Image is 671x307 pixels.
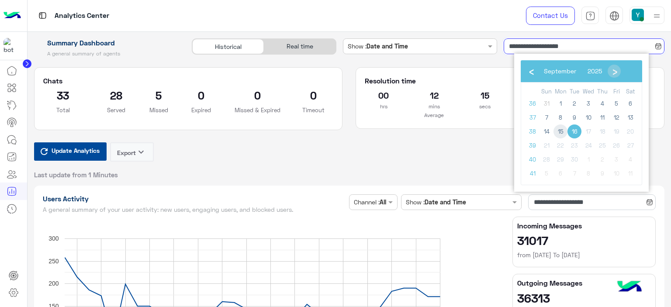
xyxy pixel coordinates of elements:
[149,88,168,102] h2: 5
[55,10,109,22] p: Analytics Center
[43,106,83,114] p: Total
[540,110,553,124] span: 7
[517,221,651,230] h5: Incoming Messages
[651,10,662,21] img: profile
[43,206,346,213] h5: A general summary of your user activity: new users, engaging users, and blocked users.
[553,110,567,124] span: 8
[526,97,540,110] span: 36
[608,64,621,77] span: ›
[365,88,402,102] h2: 00
[415,102,453,111] p: mins
[192,39,264,54] div: Historical
[136,147,146,157] i: keyboard_arrow_down
[43,88,83,102] h2: 33
[581,87,595,97] th: weekday
[585,11,595,21] img: tab
[514,54,649,192] bs-daterangepicker-container: calendar
[34,38,182,47] h1: Summary Dashboard
[544,67,576,75] span: September
[632,9,644,21] img: userImage
[517,291,651,305] h2: 36313
[581,97,595,110] span: 3
[294,106,334,114] p: Timeout
[614,272,645,303] img: hulul-logo.png
[582,65,608,78] button: 2025
[3,38,19,54] img: 317874714732967
[235,106,280,114] p: Missed & Expired
[623,87,637,97] th: weekday
[517,251,651,259] h6: from [DATE] To [DATE]
[415,88,453,102] h2: 12
[37,10,48,21] img: tab
[623,97,637,110] span: 6
[181,106,221,114] p: Expired
[49,145,102,156] span: Update Analytics
[567,124,581,138] span: 16
[540,97,553,110] span: 31
[48,235,59,242] text: 300
[294,88,334,102] h2: 0
[48,257,59,264] text: 250
[526,152,540,166] span: 40
[595,97,609,110] span: 4
[526,7,575,25] a: Contact Us
[3,7,21,25] img: Logo
[567,87,581,97] th: weekday
[595,110,609,124] span: 11
[466,88,504,102] h2: 15
[466,102,504,111] p: secs
[43,194,346,203] h1: Users Activity
[567,97,581,110] span: 2
[365,111,503,120] p: Average
[595,87,609,97] th: weekday
[588,67,602,75] span: 2025
[526,166,540,180] span: 41
[365,102,402,111] p: hrs
[609,11,619,21] img: tab
[43,76,334,85] h5: Chats
[553,87,567,97] th: weekday
[540,124,553,138] span: 14
[235,88,280,102] h2: 0
[581,110,595,124] span: 10
[96,106,136,114] p: Served
[365,76,503,85] h5: Resolution time
[526,138,540,152] span: 39
[149,106,168,114] p: Missed
[34,142,107,161] button: Update Analytics
[525,65,538,78] button: ‹
[526,110,540,124] span: 37
[608,65,621,78] button: ›
[517,279,651,287] h5: Outgoing Messages
[34,170,118,179] span: Last update from 1 Minutes
[623,110,637,124] span: 13
[34,50,182,57] h5: A general summary of agents
[553,97,567,110] span: 1
[540,87,553,97] th: weekday
[609,87,623,97] th: weekday
[181,88,221,102] h2: 0
[264,39,335,54] div: Real time
[517,233,651,247] h2: 31017
[96,88,136,102] h2: 28
[525,66,621,73] bs-datepicker-navigation-view: ​ ​ ​
[609,110,623,124] span: 12
[567,110,581,124] span: 9
[110,142,154,162] button: Exportkeyboard_arrow_down
[609,97,623,110] span: 5
[526,124,540,138] span: 38
[538,65,582,78] button: September
[553,124,567,138] span: 15
[525,64,538,77] span: ‹
[581,7,599,25] a: tab
[48,280,59,287] text: 200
